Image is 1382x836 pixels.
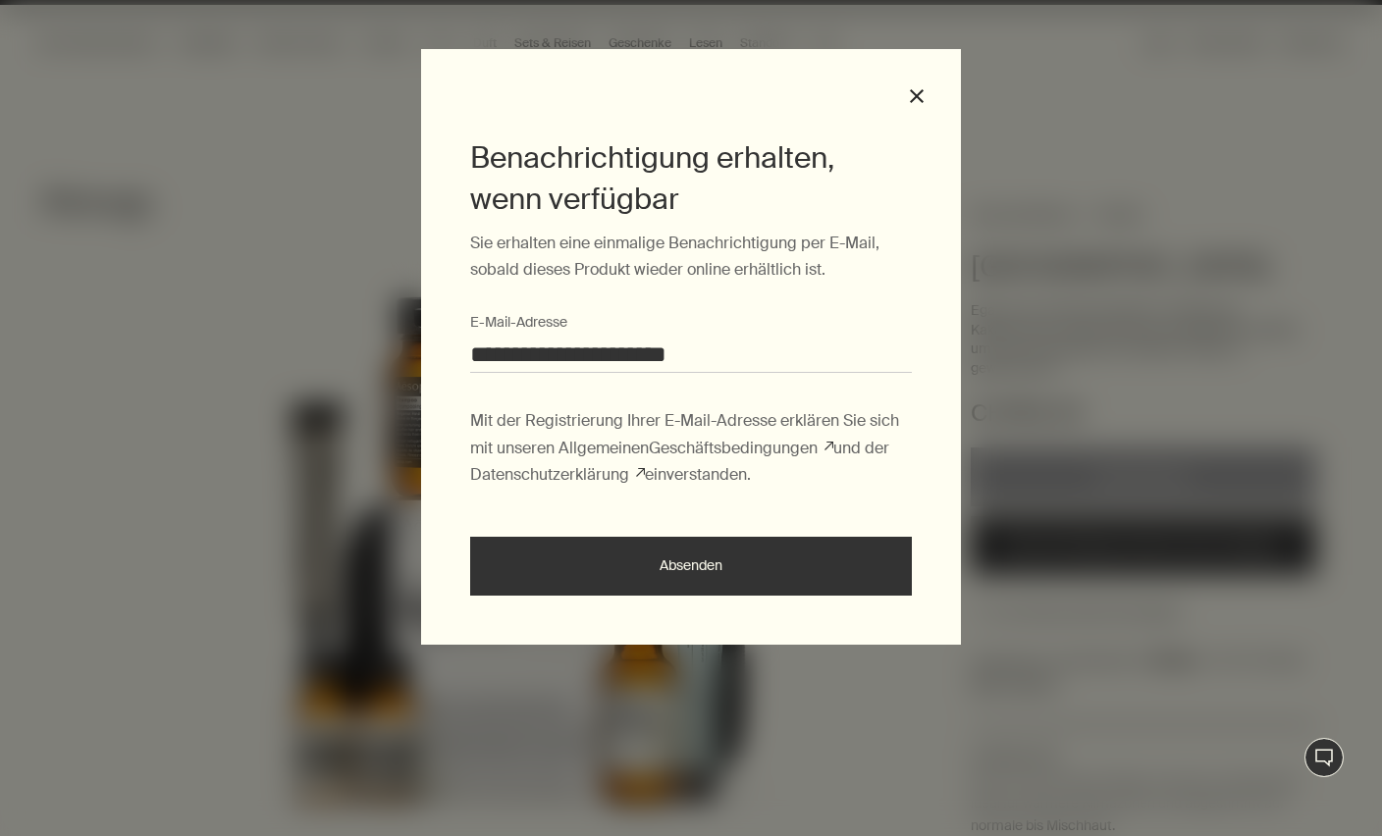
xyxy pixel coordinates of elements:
button: Absenden [470,537,912,596]
p: Mit der Registrierung Ihrer E-Mail-Adresse erklären Sie sich mit unseren Allgemeinen und der einv... [470,407,912,488]
button: Live-Support Chat [1304,738,1344,777]
button: Schließen [908,87,926,105]
p: Sie erhalten eine einmalige Benachrichtigung per E-Mail, sobald dieses Produkt wieder online erhä... [470,230,912,283]
h1: Benachrichtigung erhalten, wenn verfügbar [470,137,912,220]
a: Geschäftsbedingungen [649,438,833,458]
a: Datenschutzerklärung [470,464,645,485]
